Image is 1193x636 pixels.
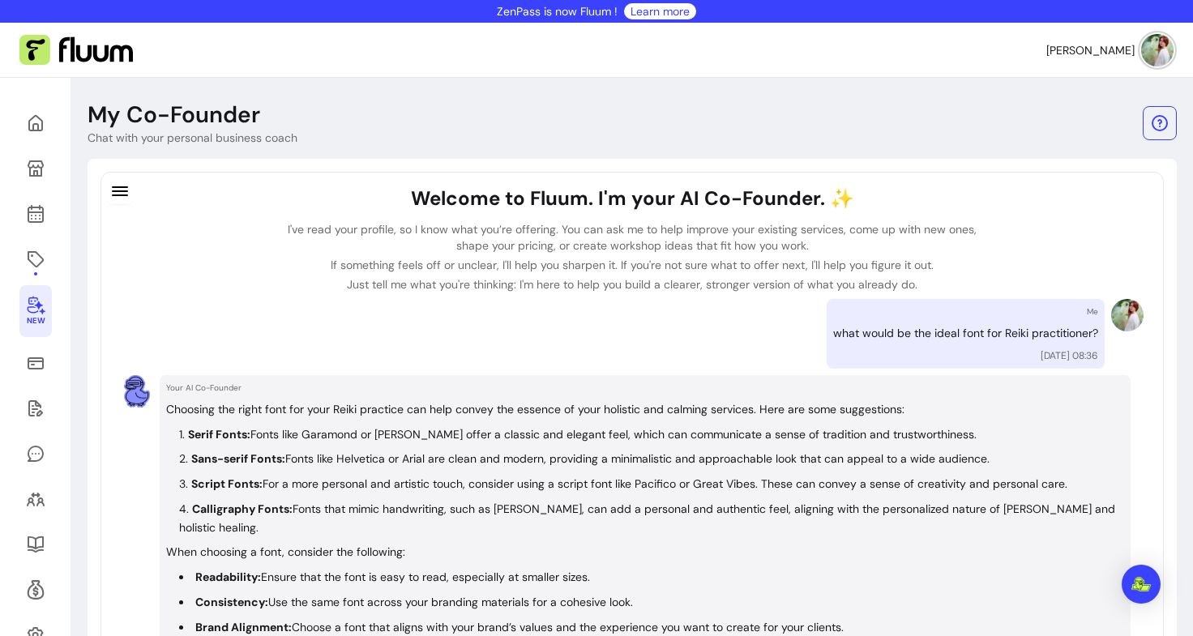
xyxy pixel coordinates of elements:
[1046,34,1174,66] button: avatar[PERSON_NAME]
[191,451,285,466] strong: Sans-serif Fonts:
[19,344,52,382] a: Sales
[19,434,52,473] a: My Messages
[121,375,153,408] img: AI Co-Founder avatar
[19,149,52,188] a: My Page
[188,427,250,442] strong: Serif Fonts:
[833,324,1098,343] p: what would be the ideal font for Reiki practitioner?
[191,451,990,466] p: Fonts like Helvetica or Arial are clean and modern, providing a minimalistic and approachable loo...
[27,316,45,327] span: New
[179,568,1124,587] li: Ensure that the font is easy to read, especially at smaller sizes.
[19,525,52,564] a: Resources
[19,389,52,428] a: Waivers
[166,382,1124,394] p: Your AI Co-Founder
[19,194,52,233] a: Calendar
[279,186,986,211] h1: Welcome to Fluum. I'm your AI Co-Founder. ✨
[279,257,986,273] p: If something feels off or unclear, I'll help you sharpen it. If you're not sure what to offer nex...
[188,427,977,442] p: Fonts like Garamond or [PERSON_NAME] offer a classic and elegant feel, which can communicate a se...
[631,3,690,19] a: Learn more
[1111,299,1144,331] img: Provider image
[19,285,52,337] a: New
[179,593,1124,612] li: Use the same font across your branding materials for a cohesive look.
[279,276,986,292] p: Just tell me what you're thinking: I'm here to help you build a clearer, stronger version of what...
[19,104,52,143] a: Home
[179,502,1115,535] p: Fonts that mimic handwriting, such as [PERSON_NAME], can add a personal and authentic feel, align...
[191,476,263,491] strong: Script Fonts:
[1046,42,1135,58] span: [PERSON_NAME]
[88,100,260,130] p: My Co-Founder
[192,502,293,516] strong: Calligraphy Fonts:
[166,400,1124,419] p: Choosing the right font for your Reiki practice can help convey the essence of your holistic and ...
[195,595,268,609] strong: Consistency:
[1122,565,1161,604] div: Open Intercom Messenger
[195,620,292,634] strong: Brand Alignment:
[166,543,1124,561] p: When choosing a font, consider the following:
[279,221,986,254] p: I've read your profile, so I know what you’re offering. You can ask me to help improve your exist...
[1041,349,1098,362] p: [DATE] 08:36
[19,240,52,279] a: Offerings
[195,570,261,584] strong: Readability:
[88,130,297,146] p: Chat with your personal business coach
[19,570,52,609] a: Refer & Earn
[1087,305,1098,318] p: Me
[19,480,52,519] a: Clients
[497,3,618,19] p: ZenPass is now Fluum !
[191,476,1067,491] p: For a more personal and artistic touch, consider using a script font like Pacifico or Great Vibes...
[19,35,133,66] img: Fluum Logo
[1141,34,1174,66] img: avatar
